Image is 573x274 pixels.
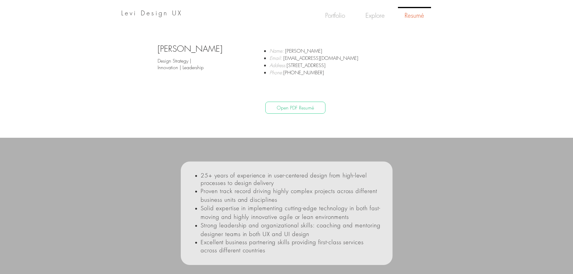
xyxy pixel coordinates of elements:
[201,221,380,238] span: Strong leadership and organizational skills: coaching and mentoring designer teams in both UX and...
[201,187,377,204] span: Proven track record driving highly complex projects across different business units and disciplines
[201,171,367,187] span: 5+ years of experience in user-centered design from high-level processes to design delivery
[265,102,325,114] a: Open PDF Resumé
[323,7,347,24] p: Portfolio
[121,9,183,17] a: Levi Design UX
[315,7,434,19] nav: Site
[270,62,287,69] span: Address:
[270,55,282,61] span: Email:
[363,7,387,24] p: Explore
[270,69,283,76] span: Phone:
[158,57,208,71] p: Design Strategy | Innovation | Leadership
[277,104,314,111] span: Open PDF Resumé
[270,48,322,54] span: [PERSON_NAME]
[201,204,380,221] span: Solid expertise in implementing cutting-edge technology in both fast-moving and highly innovative...
[201,238,363,254] span: Excellent business partnering skills providing first-class services across different countries
[283,55,358,61] a: [EMAIL_ADDRESS][DOMAIN_NAME]
[356,7,395,19] a: Explore
[402,8,427,24] p: Resumé
[201,171,205,179] span: 2
[270,62,325,69] span: [STREET_ADDRESS]​​
[270,69,324,76] span: [PHONE_NUMBER]
[315,7,356,19] a: Portfolio
[270,48,284,54] span: Name:
[158,43,236,54] h2: [PERSON_NAME]
[395,7,434,19] a: Resumé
